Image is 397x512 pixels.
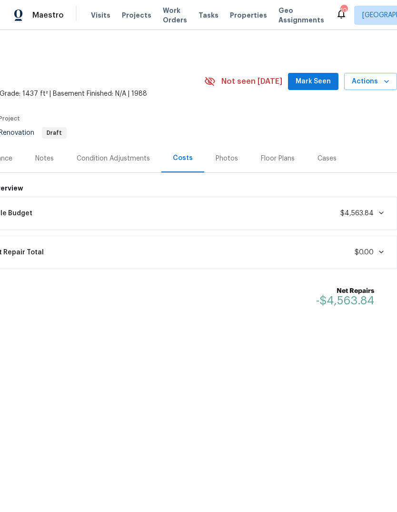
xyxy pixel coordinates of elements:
[173,153,193,163] div: Costs
[122,10,151,20] span: Projects
[32,10,64,20] span: Maestro
[221,77,282,86] span: Not seen [DATE]
[316,295,374,306] span: -$4,563.84
[316,286,374,296] b: Net Repairs
[318,154,337,163] div: Cases
[296,76,331,88] span: Mark Seen
[198,12,218,19] span: Tasks
[43,130,66,136] span: Draft
[278,6,324,25] span: Geo Assignments
[352,76,389,88] span: Actions
[163,6,187,25] span: Work Orders
[77,154,150,163] div: Condition Adjustments
[35,154,54,163] div: Notes
[288,73,338,90] button: Mark Seen
[355,249,374,256] span: $0.00
[261,154,295,163] div: Floor Plans
[216,154,238,163] div: Photos
[340,210,374,217] span: $4,563.84
[340,6,347,15] div: 10
[344,73,397,90] button: Actions
[91,10,110,20] span: Visits
[230,10,267,20] span: Properties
